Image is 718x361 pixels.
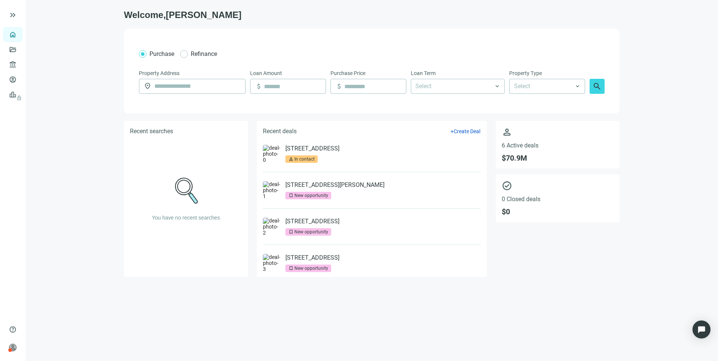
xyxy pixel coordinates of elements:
[502,127,614,137] span: person
[450,128,481,135] button: +Create Deal
[294,155,315,163] div: In contact
[330,69,365,77] span: Purchase Price
[8,11,17,20] button: keyboard_double_arrow_right
[454,128,480,134] span: Create Deal
[152,215,220,221] span: You have no recent searches
[502,196,614,203] span: 0 Closed deals
[411,69,436,77] span: Loan Term
[288,156,294,162] span: person
[250,69,282,77] span: Loan Amount
[9,344,17,351] span: person
[288,229,294,235] span: bookmark
[509,69,542,77] span: Property Type
[294,192,328,199] div: New opportunity
[9,326,17,333] span: help
[451,128,454,134] span: +
[593,82,602,91] span: search
[139,69,179,77] span: Property Address
[263,254,281,272] img: deal-photo-3
[285,145,339,152] a: [STREET_ADDRESS]
[285,218,339,225] a: [STREET_ADDRESS]
[502,142,614,149] span: 6 Active deals
[191,50,217,57] span: Refinance
[502,153,614,162] span: $ 70.9M
[294,265,328,272] div: New opportunity
[124,9,620,21] h1: Welcome, [PERSON_NAME]
[335,83,343,90] span: attach_money
[288,193,294,198] span: bookmark
[294,228,328,236] div: New opportunity
[285,181,385,189] a: [STREET_ADDRESS][PERSON_NAME]
[149,50,174,57] span: Purchase
[263,127,297,136] h5: Recent deals
[502,180,614,191] span: check_circle
[590,79,605,94] button: search
[130,127,173,136] h5: Recent searches
[144,82,151,90] span: location_on
[692,320,710,338] div: Open Intercom Messenger
[263,181,281,199] img: deal-photo-1
[502,207,614,216] span: $ 0
[263,218,281,236] img: deal-photo-2
[255,83,262,90] span: attach_money
[263,145,281,163] img: deal-photo-0
[288,266,294,271] span: bookmark
[285,254,339,262] a: [STREET_ADDRESS]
